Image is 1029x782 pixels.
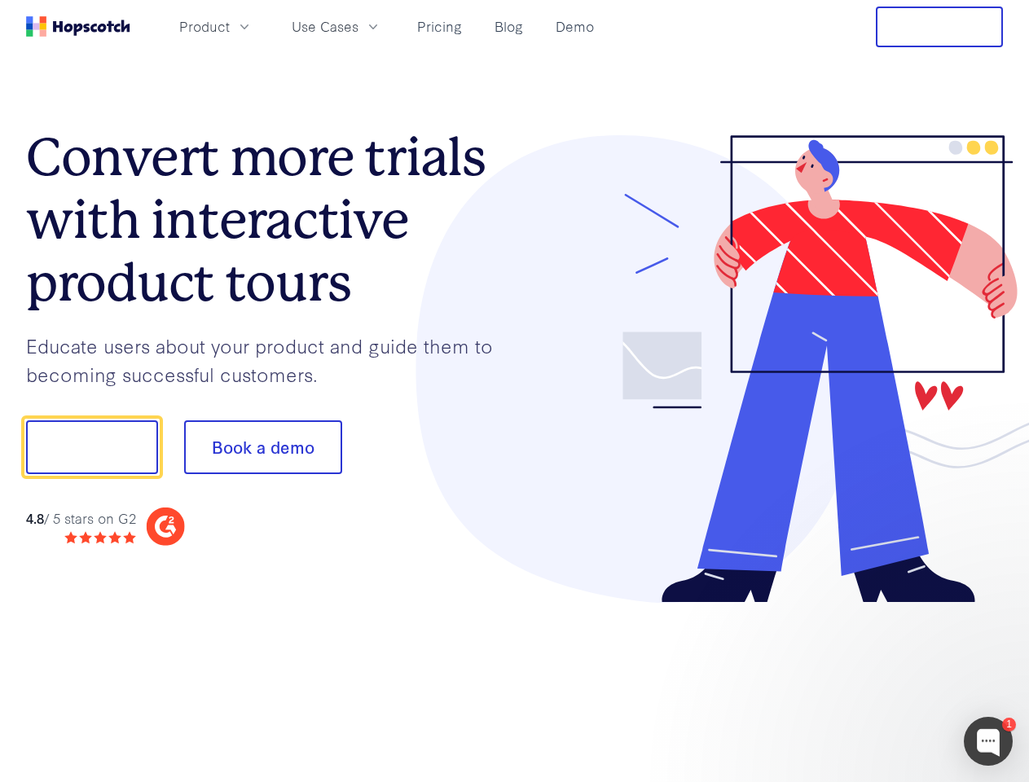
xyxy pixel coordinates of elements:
button: Free Trial [876,7,1003,47]
strong: 4.8 [26,508,44,527]
a: Home [26,16,130,37]
div: / 5 stars on G2 [26,508,136,529]
button: Product [169,13,262,40]
a: Demo [549,13,600,40]
button: Use Cases [282,13,391,40]
span: Use Cases [292,16,358,37]
a: Blog [488,13,530,40]
p: Educate users about your product and guide them to becoming successful customers. [26,332,515,388]
span: Product [179,16,230,37]
a: Pricing [411,13,468,40]
button: Show me! [26,420,158,474]
div: 1 [1002,718,1016,731]
h1: Convert more trials with interactive product tours [26,126,515,314]
button: Book a demo [184,420,342,474]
